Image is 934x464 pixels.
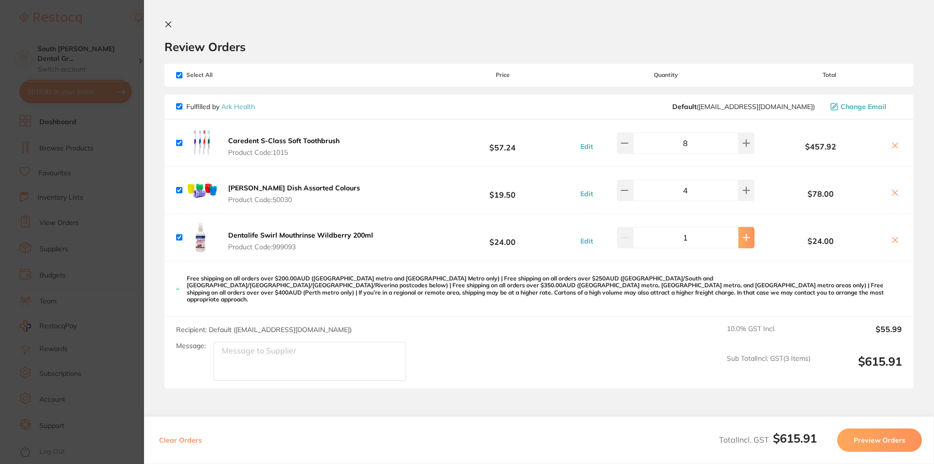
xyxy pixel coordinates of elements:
[176,342,206,350] label: Message:
[773,431,817,445] b: $615.91
[176,72,273,78] span: Select All
[221,102,255,111] a: Ark Health
[228,243,373,251] span: Product Code: 999093
[156,428,205,452] button: Clear Orders
[430,134,575,152] b: $57.24
[225,231,376,251] button: Dentalife Swirl Mouthrinse Wildberry 200ml Product Code:999093
[672,102,697,111] b: Default
[575,72,757,78] span: Quantity
[841,103,886,111] span: Change Email
[757,189,884,198] b: $78.00
[577,142,596,151] button: Edit
[228,136,340,145] b: Caredent S-Class Soft Toothbrush
[164,39,914,54] h2: Review Orders
[430,72,575,78] span: Price
[228,231,373,240] b: Dentalife Swirl Mouthrinse Wildberry 200ml
[757,72,902,78] span: Total
[818,325,902,346] output: $55.99
[228,196,360,204] span: Product Code: 50030
[577,237,596,245] button: Edit
[577,189,596,198] button: Edit
[186,128,217,159] img: emcxMTBtaw
[186,103,255,111] p: Fulfilled by
[757,237,884,245] b: $24.00
[827,102,902,111] button: Change Email
[186,175,217,206] img: MjVjbG42ZA
[818,354,902,381] output: $615.91
[225,136,342,157] button: Caredent S-Class Soft Toothbrush Product Code:1015
[187,275,902,303] p: Free shipping on all orders over $200.00AUD ([GEOGRAPHIC_DATA] metro and [GEOGRAPHIC_DATA] Metro ...
[225,184,363,204] button: [PERSON_NAME] Dish Assorted Colours Product Code:50030
[228,184,360,192] b: [PERSON_NAME] Dish Assorted Colours
[727,325,810,346] span: 10.0 % GST Incl.
[228,148,340,156] span: Product Code: 1015
[186,222,217,253] img: cnk1NzRxYQ
[430,181,575,199] b: $19.50
[176,325,352,334] span: Recipient: Default ( [EMAIL_ADDRESS][DOMAIN_NAME] )
[757,142,884,151] b: $457.92
[430,228,575,246] b: $24.00
[672,103,815,111] span: cch@arkhealth.com.au
[727,354,810,381] span: Sub Total Incl. GST ( 3 Items)
[719,435,817,445] span: Total Incl. GST
[837,428,922,452] button: Preview Orders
